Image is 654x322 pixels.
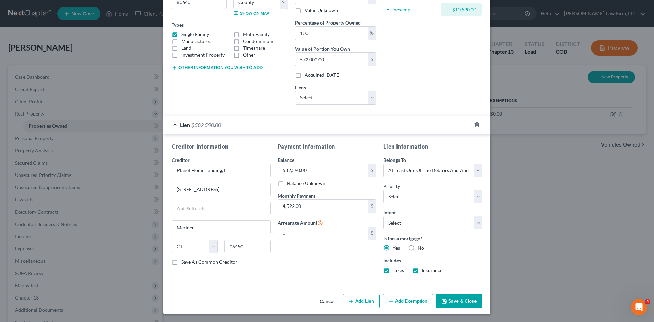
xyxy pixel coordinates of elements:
span: Lien [180,122,190,128]
label: Balance Unknown [287,180,325,187]
iframe: Intercom live chat [631,299,647,315]
h5: Lien Information [383,142,482,151]
label: Types [172,21,184,28]
input: 0.00 [278,200,368,213]
label: Condominium [243,38,274,45]
input: 0.00 [278,164,368,177]
input: Enter city... [172,221,270,234]
label: Value Unknown [305,7,338,14]
button: Cancel [314,295,340,308]
input: 0.00 [295,53,368,66]
label: Timeshare [243,45,265,51]
h5: Payment Information [278,142,377,151]
label: No [418,245,424,251]
label: Multi Family [243,31,270,38]
span: $582,590.00 [191,122,221,128]
div: = Unexempt [387,6,438,13]
div: $ [368,53,376,66]
span: Belongs To [383,157,406,163]
button: Other information you wish to add [172,65,263,71]
button: Save & Close [436,294,482,308]
label: Acquired [DATE] [305,72,340,78]
h5: Creditor Information [172,142,271,151]
label: Insurance [422,267,442,274]
label: Balance [278,156,294,164]
label: Yes [393,245,400,251]
label: Monthly Payment [278,192,315,199]
a: Show on Map [233,10,269,16]
span: Priority [383,183,400,189]
button: Add Lien [343,294,380,308]
label: Investment Property [181,51,225,58]
button: Add Exemption [383,294,433,308]
div: $ [368,200,376,213]
input: Enter zip... [224,240,270,253]
input: 0.00 [295,27,368,40]
label: Land [181,45,191,51]
div: $ [368,164,376,177]
label: Single Family [181,31,209,38]
div: % [368,27,376,40]
label: Includes [383,257,482,264]
span: Creditor [172,157,190,163]
input: Enter address... [172,183,270,196]
input: Search creditor by name... [172,164,271,177]
label: Manufactured [181,38,212,45]
label: Is this a mortgage? [383,235,482,242]
label: Taxes [393,267,404,274]
span: 4 [645,299,650,304]
label: Arrearage Amount [278,218,323,227]
input: Apt, Suite, etc... [172,202,270,215]
div: -$10,590.00 [447,6,476,13]
label: Intent [383,209,396,216]
label: Save As Common Creditor [181,259,237,265]
label: Liens [295,84,306,91]
div: $ [368,227,376,240]
label: Value of Portion You Own [295,45,350,52]
input: 0.00 [278,227,368,240]
label: Percentage of Property Owned [295,19,361,26]
label: Other [243,51,255,58]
